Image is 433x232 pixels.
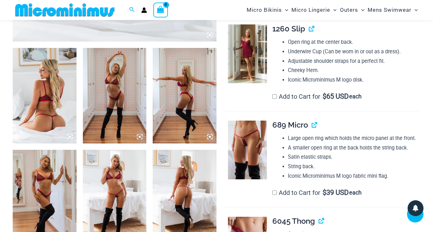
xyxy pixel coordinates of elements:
img: MM SHOP LOGO FLAT [13,3,117,17]
span: Menu Toggle [411,2,418,18]
span: Mens Swimwear [368,2,411,18]
a: Micro BikinisMenu ToggleMenu Toggle [245,2,290,18]
img: Guilty Pleasures Red 1260 Slip [228,24,267,83]
span: 1260 Slip [272,24,305,33]
span: Menu Toggle [282,2,288,18]
span: each [349,189,362,196]
span: 39 USD [323,189,349,196]
a: OutersMenu ToggleMenu Toggle [338,2,366,18]
a: Account icon link [141,7,147,13]
span: Menu Toggle [330,2,336,18]
span: 6045 Thong [272,216,315,226]
a: Mens SwimwearMenu ToggleMenu Toggle [366,2,419,18]
li: Underwire Cup (Can be worn in or out as a dress). [288,47,420,56]
li: Adjustable shoulder straps for a perfect fit. [288,56,420,66]
li: Large open ring which holds the micro panel at the front. [288,134,420,143]
li: A smaller open ring at the back holds the string back. [288,143,420,153]
a: View Shopping Cart, empty [153,3,168,17]
img: Guilty Pleasures Red 689 Micro [228,121,267,179]
li: Cheeky Hem. [288,66,420,75]
span: $ [323,92,326,100]
span: Micro Lingerie [291,2,330,18]
li: Iconic Microminimus M logo fabric mini flag. [288,171,420,181]
input: Add to Cart for$39 USD each [272,190,277,195]
img: Guilty Pleasures Red 1045 Bra 6045 Thong [83,48,147,143]
li: Open ring at the center back. [288,37,420,47]
label: Add to Cart for [272,189,362,196]
label: Add to Cart for [272,93,362,100]
span: 689 Micro [272,120,308,129]
li: Iconic Microminimus M logo disk. [288,75,420,85]
span: each [349,93,362,100]
span: $ [323,189,326,196]
li: String back. [288,162,420,171]
img: Guilty Pleasures Red 1045 Bra 689 Micro [13,48,77,143]
span: 65 USD [323,93,349,100]
a: Search icon link [129,6,135,14]
span: Micro Bikinis [247,2,282,18]
a: Micro LingerieMenu ToggleMenu Toggle [290,2,338,18]
span: Menu Toggle [358,2,364,18]
img: Guilty Pleasures Red 1045 Bra 6045 Thong [153,48,216,143]
input: Add to Cart for$65 USD each [272,94,277,99]
li: Satin elastic straps. [288,152,420,162]
nav: Site Navigation [244,1,420,19]
span: Outers [340,2,358,18]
